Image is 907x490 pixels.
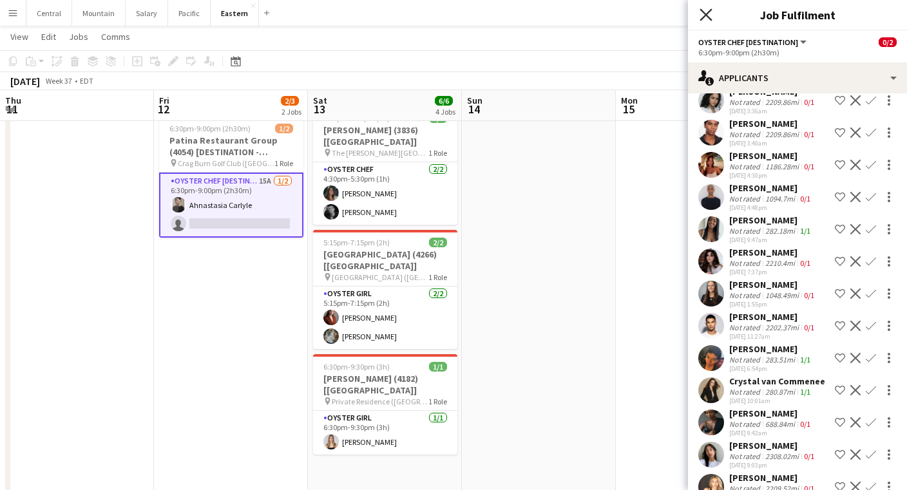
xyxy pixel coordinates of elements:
div: [PERSON_NAME] [729,279,817,290]
span: 5:15pm-7:15pm (2h) [323,238,390,247]
div: [DATE] 3:36am [729,107,817,115]
button: Oyster Chef [DESTINATION] [698,37,808,47]
a: Edit [36,28,61,45]
app-job-card: 4:30pm-5:30pm (1h)2/2[PERSON_NAME] (3836) [[GEOGRAPHIC_DATA]] The [PERSON_NAME][GEOGRAPHIC_DATA] ... [313,106,457,225]
button: Pacific [168,1,211,26]
div: 280.87mi [763,387,797,397]
div: [DATE] [10,75,40,88]
div: [DATE] 9:03pm [729,461,817,469]
button: Mountain [72,1,126,26]
button: Eastern [211,1,259,26]
a: View [5,28,33,45]
span: 1 Role [274,158,293,168]
app-skills-label: 0/1 [804,162,814,171]
span: The [PERSON_NAME][GEOGRAPHIC_DATA] ([GEOGRAPHIC_DATA], [GEOGRAPHIC_DATA]) [332,148,428,158]
div: 2209.86mi [763,129,801,139]
span: 1/2 [275,124,293,133]
app-card-role: Oyster Girl2/25:15pm-7:15pm (2h)[PERSON_NAME][PERSON_NAME] [313,287,457,349]
div: [DATE] 6:54pm [729,364,813,373]
app-skills-label: 0/1 [800,194,810,203]
span: 14 [465,102,482,117]
div: Not rated [729,387,763,397]
span: Thu [5,95,21,106]
span: 6:30pm-9:00pm (2h30m) [169,124,251,133]
app-job-card: 5:15pm-7:15pm (2h)2/2[GEOGRAPHIC_DATA] (4266) [[GEOGRAPHIC_DATA]] [GEOGRAPHIC_DATA] ([GEOGRAPHIC_... [313,230,457,349]
div: Not rated [729,258,763,268]
div: 4 Jobs [435,107,455,117]
app-skills-label: 0/1 [804,323,814,332]
div: Not rated [729,129,763,139]
div: 283.51mi [763,355,797,364]
span: 6:30pm-9:30pm (3h) [323,362,390,372]
app-card-role: Oyster Chef [DESTINATION]15A1/26:30pm-9:00pm (2h30m)Ahnastasia Carlyle [159,173,303,238]
div: 688.84mi [763,419,797,429]
span: 1 Role [428,148,447,158]
div: [DATE] 1:55pm [729,300,817,308]
div: [PERSON_NAME] [729,118,817,129]
div: [DATE] 4:48pm [729,203,813,212]
div: [PERSON_NAME] [729,150,817,162]
div: [DATE] 7:37pm [729,268,813,276]
div: Not rated [729,226,763,236]
div: [PERSON_NAME] [729,311,817,323]
app-skills-label: 0/1 [804,97,814,107]
div: Updated6:30pm-9:00pm (2h30m)1/2Patina Restaurant Group (4054) [DESTINATION - [GEOGRAPHIC_DATA], [... [159,106,303,238]
app-skills-label: 1/1 [800,355,810,364]
div: 2 Jobs [282,107,301,117]
app-skills-label: 0/1 [804,451,814,461]
span: Jobs [69,31,88,42]
div: Not rated [729,290,763,300]
div: 2209.86mi [763,97,801,107]
span: [GEOGRAPHIC_DATA] ([GEOGRAPHIC_DATA], [GEOGRAPHIC_DATA]) [332,272,428,282]
span: 11 [3,102,21,117]
app-skills-label: 0/1 [800,419,810,429]
span: Oyster Chef [DESTINATION] [698,37,798,47]
span: Fri [159,95,169,106]
span: 1 Role [428,272,447,282]
div: 282.18mi [763,226,797,236]
h3: [PERSON_NAME] (3836) [[GEOGRAPHIC_DATA]] [313,124,457,147]
div: EDT [80,76,93,86]
h3: Patina Restaurant Group (4054) [DESTINATION - [GEOGRAPHIC_DATA], [GEOGRAPHIC_DATA]] [159,135,303,158]
span: Crag Burn Golf Club ([GEOGRAPHIC_DATA], [GEOGRAPHIC_DATA]) [178,158,274,168]
span: 1/1 [429,362,447,372]
span: 15 [619,102,638,117]
span: 6/6 [435,96,453,106]
app-skills-label: 0/1 [804,290,814,300]
div: 6:30pm-9:00pm (2h30m) [698,48,897,57]
app-skills-label: 0/1 [800,258,810,268]
div: [PERSON_NAME] [729,408,813,419]
h3: [GEOGRAPHIC_DATA] (4266) [[GEOGRAPHIC_DATA]] [313,249,457,272]
span: Sun [467,95,482,106]
span: Comms [101,31,130,42]
div: [PERSON_NAME] [729,472,817,484]
div: Not rated [729,323,763,332]
span: 1 Role [428,397,447,406]
div: [DATE] 11:27am [729,332,817,341]
div: [PERSON_NAME] [729,440,817,451]
a: Jobs [64,28,93,45]
button: Salary [126,1,168,26]
span: 13 [311,102,327,117]
app-skills-label: 1/1 [800,226,810,236]
app-skills-label: 0/1 [804,129,814,139]
div: [PERSON_NAME] [729,214,813,226]
app-skills-label: 1/1 [800,387,810,397]
div: Not rated [729,419,763,429]
app-card-role: Oyster Girl1/16:30pm-9:30pm (3h)[PERSON_NAME] [313,411,457,455]
span: Sat [313,95,327,106]
span: View [10,31,28,42]
span: Mon [621,95,638,106]
span: Private Residence ([GEOGRAPHIC_DATA], [GEOGRAPHIC_DATA]) [332,397,428,406]
app-card-role: Oyster Chef2/24:30pm-5:30pm (1h)[PERSON_NAME][PERSON_NAME] [313,162,457,225]
button: Central [26,1,72,26]
div: [PERSON_NAME] [729,343,813,355]
div: [PERSON_NAME] [729,182,813,194]
app-job-card: 6:30pm-9:30pm (3h)1/1[PERSON_NAME] (4182) [[GEOGRAPHIC_DATA]] Private Residence ([GEOGRAPHIC_DATA... [313,354,457,455]
div: 1186.28mi [763,162,801,171]
a: Comms [96,28,135,45]
h3: Job Fulfilment [688,6,907,23]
